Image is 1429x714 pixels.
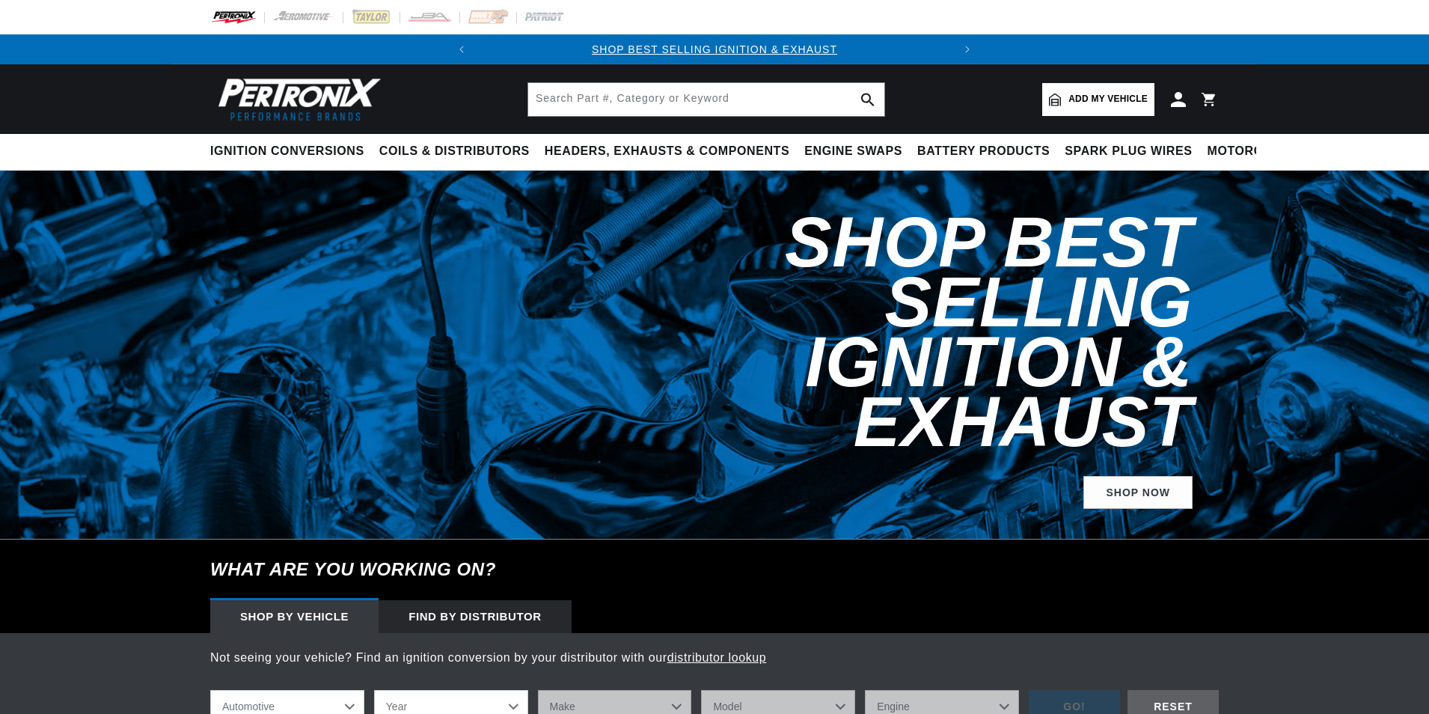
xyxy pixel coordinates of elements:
div: Find by Distributor [379,600,572,633]
h6: What are you working on? [173,540,1256,599]
summary: Motorcycle [1200,134,1304,169]
summary: Ignition Conversions [210,134,372,169]
img: Pertronix [210,73,382,125]
div: Announcement [477,41,952,58]
summary: Engine Swaps [797,134,910,169]
summary: Coils & Distributors [372,134,537,169]
summary: Spark Plug Wires [1057,134,1199,169]
span: Motorcycle [1208,144,1297,159]
span: Headers, Exhausts & Components [545,144,789,159]
div: Shop by vehicle [210,600,379,633]
button: Translation missing: en.sections.announcements.next_announcement [952,34,982,64]
button: search button [851,83,884,116]
summary: Battery Products [910,134,1057,169]
p: Not seeing your vehicle? Find an ignition conversion by your distributor with our [210,648,1219,668]
span: Coils & Distributors [379,144,530,159]
summary: Headers, Exhausts & Components [537,134,797,169]
button: Translation missing: en.sections.announcements.previous_announcement [447,34,477,64]
div: 1 of 2 [477,41,952,58]
input: Search Part #, Category or Keyword [528,83,884,116]
span: Ignition Conversions [210,144,364,159]
a: SHOP BEST SELLING IGNITION & EXHAUST [592,43,837,55]
span: Spark Plug Wires [1065,144,1192,159]
a: SHOP NOW [1083,476,1193,510]
span: Battery Products [917,144,1050,159]
span: Add my vehicle [1068,92,1148,106]
a: Add my vehicle [1042,83,1154,116]
h2: Shop Best Selling Ignition & Exhaust [553,213,1193,452]
slideshow-component: Translation missing: en.sections.announcements.announcement_bar [173,34,1256,64]
span: Engine Swaps [804,144,902,159]
a: distributor lookup [667,651,767,664]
